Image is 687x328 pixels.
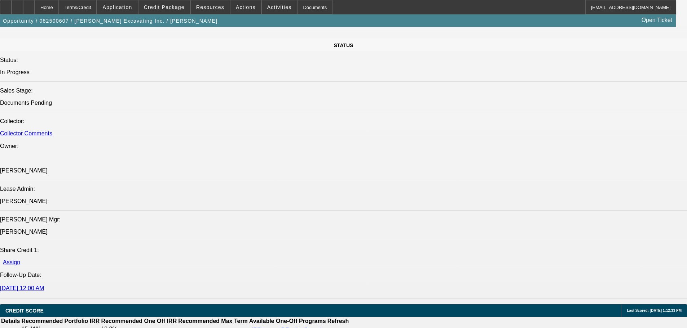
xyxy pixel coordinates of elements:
[327,318,349,325] th: Refresh
[191,0,230,14] button: Resources
[236,4,256,10] span: Actions
[178,318,248,325] th: Recommended Max Term
[249,318,326,325] th: Available One-Off Programs
[196,4,224,10] span: Resources
[334,42,353,48] span: STATUS
[627,309,682,313] span: Last Scored: [DATE] 1:12:33 PM
[97,0,137,14] button: Application
[267,4,292,10] span: Activities
[21,318,100,325] th: Recommended Portfolio IRR
[101,318,177,325] th: Recommended One Off IRR
[262,0,297,14] button: Activities
[230,0,261,14] button: Actions
[3,259,20,265] a: Assign
[102,4,132,10] span: Application
[5,308,44,314] span: CREDIT SCORE
[3,18,217,24] span: Opportunity / 082500607 / [PERSON_NAME] Excavating Inc. / [PERSON_NAME]
[1,318,20,325] th: Details
[639,14,675,26] a: Open Ticket
[144,4,185,10] span: Credit Package
[138,0,190,14] button: Credit Package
